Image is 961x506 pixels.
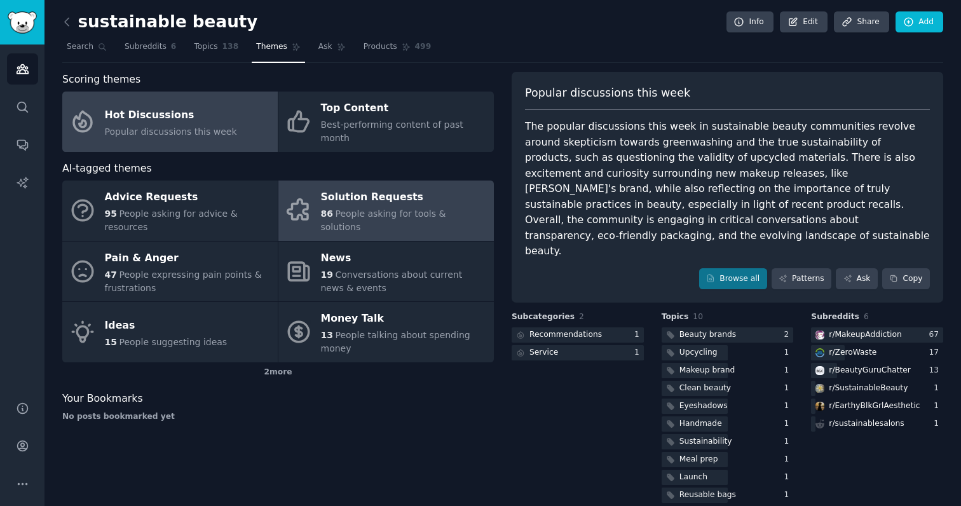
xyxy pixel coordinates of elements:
[662,488,794,503] a: Reusable bags1
[529,347,558,359] div: Service
[784,489,794,501] div: 1
[662,327,794,343] a: Beauty brands2
[62,72,140,88] span: Scoring themes
[829,383,908,394] div: r/ SustainableBeauty
[699,268,767,290] a: Browse all
[321,309,487,329] div: Money Talk
[662,345,794,361] a: Upcycling1
[252,37,305,63] a: Themes
[784,329,794,341] div: 2
[105,270,262,293] span: People expressing pain points & frustrations
[882,268,930,290] button: Copy
[829,347,876,359] div: r/ ZeroWaste
[929,329,943,341] div: 67
[105,270,117,280] span: 47
[359,37,435,63] a: Products499
[693,312,703,321] span: 10
[679,489,736,501] div: Reusable bags
[934,400,943,412] div: 1
[662,399,794,414] a: Eyeshadows1
[278,92,494,152] a: Top ContentBest-performing content of past month
[815,348,824,357] img: ZeroWaste
[934,418,943,430] div: 1
[105,209,117,219] span: 95
[662,311,689,323] span: Topics
[189,37,243,63] a: Topics138
[321,270,463,293] span: Conversations about current news & events
[784,418,794,430] div: 1
[784,454,794,465] div: 1
[934,383,943,394] div: 1
[318,41,332,53] span: Ask
[929,365,943,376] div: 13
[679,472,707,483] div: Launch
[67,41,93,53] span: Search
[679,329,736,341] div: Beauty brands
[679,365,735,376] div: Makeup brand
[256,41,287,53] span: Themes
[815,366,824,375] img: BeautyGuruChatter
[529,329,602,341] div: Recommendations
[62,242,278,302] a: Pain & Anger47People expressing pain points & frustrations
[415,41,432,53] span: 499
[62,37,111,63] a: Search
[662,381,794,397] a: Clean beauty1
[222,41,239,53] span: 138
[364,41,397,53] span: Products
[105,105,237,125] div: Hot Discussions
[62,362,494,383] div: 2 more
[278,181,494,241] a: Solution Requests86People asking for tools & solutions
[105,315,228,336] div: Ideas
[62,302,278,362] a: Ideas15People suggesting ideas
[784,400,794,412] div: 1
[772,268,831,290] a: Patterns
[662,434,794,450] a: Sustainability1
[321,330,333,340] span: 13
[829,400,920,412] div: r/ EarthyBlkGrlAesthetic
[811,381,943,397] a: SustainableBeautyr/SustainableBeauty1
[62,391,143,407] span: Your Bookmarks
[314,37,350,63] a: Ask
[278,302,494,362] a: Money Talk13People talking about spending money
[278,242,494,302] a: News19Conversations about current news & events
[321,330,470,353] span: People talking about spending money
[119,337,227,347] span: People suggesting ideas
[105,188,271,208] div: Advice Requests
[120,37,181,63] a: Subreddits6
[896,11,943,33] a: Add
[679,454,718,465] div: Meal prep
[321,270,333,280] span: 19
[105,337,117,347] span: 15
[784,383,794,394] div: 1
[662,470,794,486] a: Launch1
[784,365,794,376] div: 1
[62,92,278,152] a: Hot DiscussionsPopular discussions this week
[512,345,644,361] a: Service1
[784,347,794,359] div: 1
[8,11,37,34] img: GummySearch logo
[105,209,238,232] span: People asking for advice & resources
[62,161,152,177] span: AI-tagged themes
[105,248,271,268] div: Pain & Anger
[679,347,718,359] div: Upcycling
[62,181,278,241] a: Advice Requests95People asking for advice & resources
[634,347,644,359] div: 1
[105,126,237,137] span: Popular discussions this week
[815,402,824,411] img: EarthyBlkGrlAesthetic
[726,11,774,33] a: Info
[679,436,732,448] div: Sustainability
[321,120,463,143] span: Best-performing content of past month
[784,472,794,483] div: 1
[125,41,167,53] span: Subreddits
[811,327,943,343] a: MakeupAddictionr/MakeupAddiction67
[815,331,824,339] img: MakeupAddiction
[321,209,333,219] span: 86
[679,400,728,412] div: Eyeshadows
[784,436,794,448] div: 1
[662,452,794,468] a: Meal prep1
[512,327,644,343] a: Recommendations1
[829,365,911,376] div: r/ BeautyGuruChatter
[525,85,690,101] span: Popular discussions this week
[525,119,930,259] div: The popular discussions this week in sustainable beauty communities revolve around skepticism tow...
[811,363,943,379] a: BeautyGuruChatterr/BeautyGuruChatter13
